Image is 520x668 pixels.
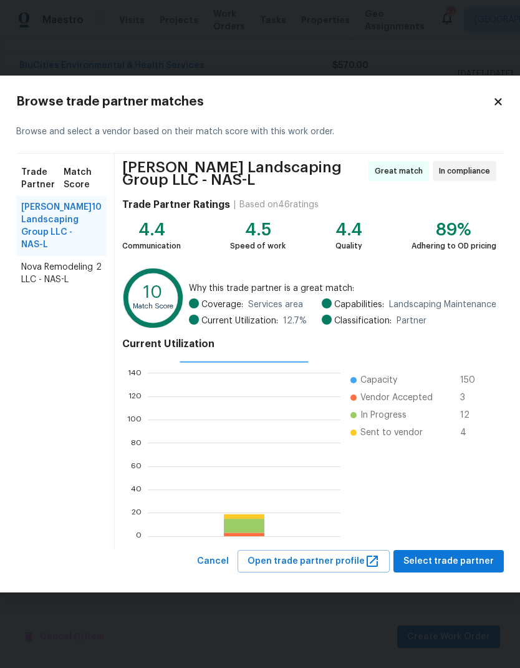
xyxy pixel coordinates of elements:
text: 140 [128,369,142,376]
span: Coverage: [201,298,243,311]
div: Communication [122,240,181,252]
text: 20 [132,509,142,516]
text: 120 [128,392,142,400]
button: Open trade partner profile [238,550,390,573]
span: Capacity [360,374,397,386]
span: Why this trade partner is a great match: [189,282,496,295]
span: 4 [460,426,480,439]
div: 4.4 [335,223,362,236]
span: 150 [460,374,480,386]
text: 0 [136,532,142,539]
span: Partner [397,315,426,327]
span: Landscaping Maintenance [389,298,496,311]
span: Sent to vendor [360,426,423,439]
span: Nova Remodeling LLC - NAS-L [21,261,96,286]
h4: Current Utilization [122,338,496,350]
span: Cancel [197,554,229,569]
text: 10 [143,284,162,301]
button: Select trade partner [393,550,504,573]
div: | [230,199,239,211]
text: 80 [131,439,142,446]
div: Adhering to OD pricing [412,240,496,252]
text: 60 [131,462,142,469]
span: Select trade partner [403,554,494,569]
text: Match Score [133,303,173,310]
span: 2 [96,261,102,286]
div: 4.4 [122,223,181,236]
span: Current Utilization: [201,315,278,327]
span: 12 [460,409,480,421]
div: 4.5 [230,223,286,236]
span: 10 [92,201,102,251]
span: Match Score [64,166,102,191]
span: Trade Partner [21,166,64,191]
span: [PERSON_NAME] Landscaping Group LLC - NAS-L [122,161,365,186]
span: Vendor Accepted [360,391,433,404]
div: Based on 46 ratings [239,199,319,211]
text: 40 [131,486,142,493]
span: [PERSON_NAME] Landscaping Group LLC - NAS-L [21,201,92,251]
text: 100 [127,416,142,423]
span: Services area [248,298,303,311]
div: Quality [335,240,362,252]
span: In compliance [439,165,495,177]
span: Open trade partner profile [248,554,380,569]
div: 89% [412,223,496,236]
span: 12.7 % [283,315,307,327]
span: Classification: [334,315,392,327]
div: Speed of work [230,240,286,252]
span: 3 [460,391,480,404]
span: Great match [375,165,428,177]
button: Cancel [192,550,234,573]
h4: Trade Partner Ratings [122,199,230,211]
span: In Progress [360,409,407,421]
div: Browse and select a vendor based on their match score with this work order. [16,111,504,154]
h2: Browse trade partner matches [16,96,493,108]
span: Capabilities: [334,298,384,311]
